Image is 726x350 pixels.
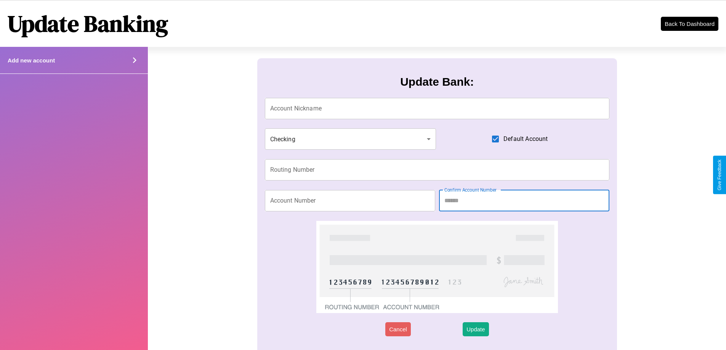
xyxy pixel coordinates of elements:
[8,57,55,64] h4: Add new account
[400,75,474,88] h3: Update Bank:
[661,17,718,31] button: Back To Dashboard
[463,322,489,336] button: Update
[385,322,411,336] button: Cancel
[503,134,548,144] span: Default Account
[444,187,497,193] label: Confirm Account Number
[316,221,558,313] img: check
[8,8,168,39] h1: Update Banking
[265,128,436,150] div: Checking
[717,160,722,190] div: Give Feedback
